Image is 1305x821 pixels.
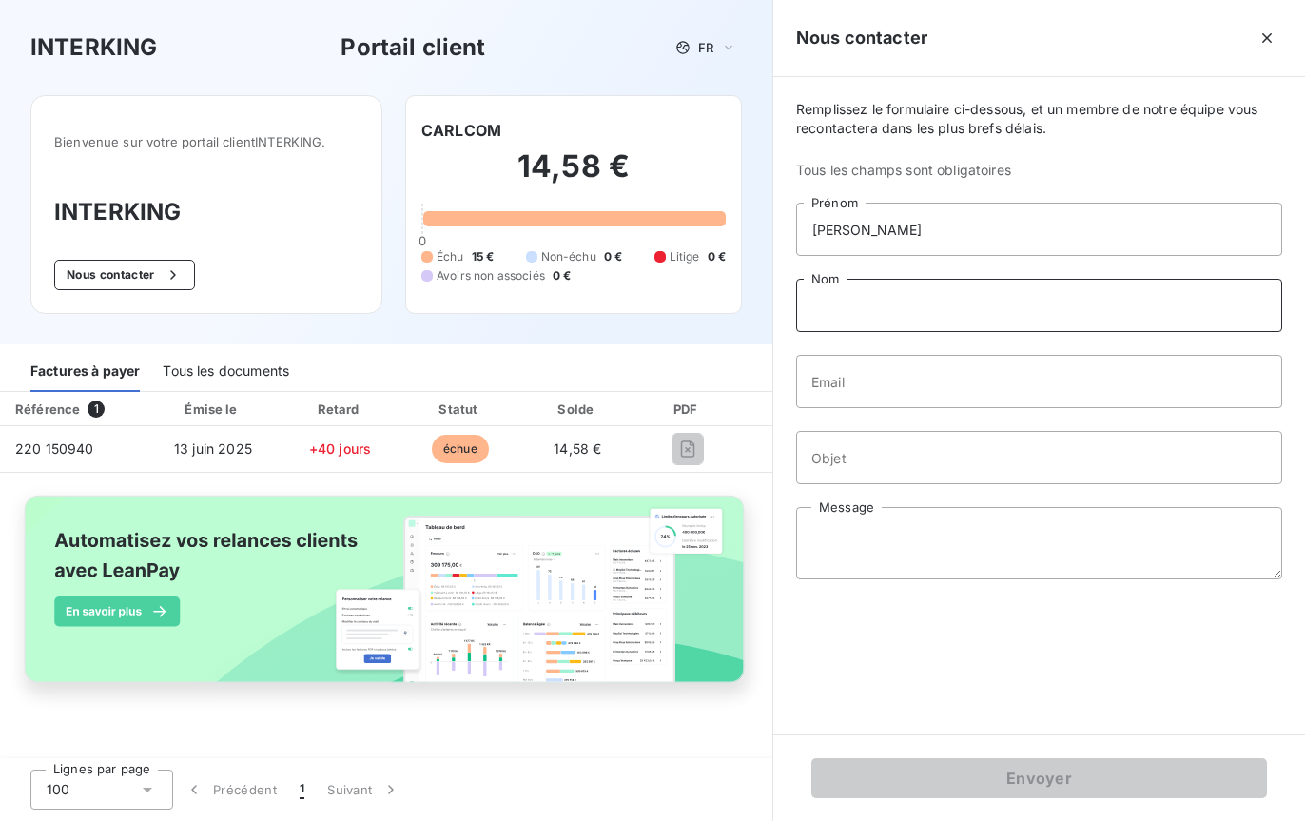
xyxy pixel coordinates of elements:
[437,267,545,284] span: Avoirs non associés
[288,770,316,810] button: 1
[472,248,495,265] span: 15 €
[54,260,195,290] button: Nous contacter
[300,780,304,799] span: 1
[47,780,69,799] span: 100
[163,352,289,392] div: Tous les documents
[15,401,80,417] div: Référence
[54,134,359,149] span: Bienvenue sur votre portail client INTERKING .
[553,267,571,284] span: 0 €
[744,400,865,419] div: Actions
[639,400,735,419] div: PDF
[316,770,412,810] button: Suivant
[309,440,371,457] span: +40 jours
[30,352,140,392] div: Factures à payer
[30,30,157,65] h3: INTERKING
[432,435,489,463] span: échue
[88,401,105,418] span: 1
[698,40,713,55] span: FR
[811,758,1267,798] button: Envoyer
[341,30,485,65] h3: Portail client
[796,279,1282,332] input: placeholder
[421,147,726,205] h2: 14,58 €
[796,100,1282,138] span: Remplissez le formulaire ci-dessous, et un membre de notre équipe vous recontactera dans les plus...
[604,248,622,265] span: 0 €
[796,431,1282,484] input: placeholder
[554,440,601,457] span: 14,58 €
[421,119,501,142] h6: CARLCOM
[796,203,1282,256] input: placeholder
[670,248,700,265] span: Litige
[54,195,359,229] h3: INTERKING
[541,248,596,265] span: Non-échu
[404,400,516,419] div: Statut
[174,440,252,457] span: 13 juin 2025
[437,248,464,265] span: Échu
[796,355,1282,408] input: placeholder
[283,400,398,419] div: Retard
[796,25,927,51] h5: Nous contacter
[796,161,1282,180] span: Tous les champs sont obligatoires
[523,400,632,419] div: Solde
[173,770,288,810] button: Précédent
[419,233,426,248] span: 0
[8,484,765,714] img: banner
[150,400,275,419] div: Émise le
[15,440,94,457] span: 220 150940
[708,248,726,265] span: 0 €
